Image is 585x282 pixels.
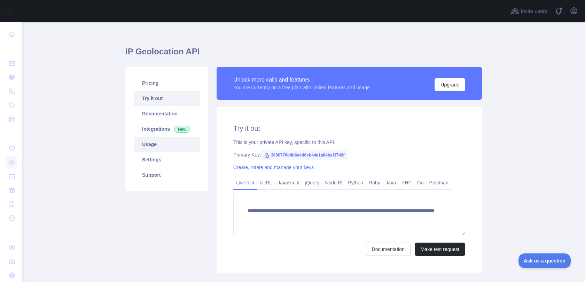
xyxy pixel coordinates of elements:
span: Invite users [521,7,547,15]
a: Pricing [134,75,200,91]
a: cURL [257,177,275,188]
button: Make test request [415,243,465,256]
span: 3600776d4b6e4d6eb44a1a84baf3749f [261,150,348,160]
a: Ruby [366,177,383,188]
div: ... [6,226,17,240]
a: Integrations New [134,121,200,137]
a: Go [414,177,427,188]
button: Invite users [509,6,549,17]
a: Postman [427,177,451,188]
h1: IP Geolocation API [125,46,482,63]
a: Usage [134,137,200,152]
button: Upgrade [435,78,465,91]
a: Java [383,177,399,188]
div: ... [6,127,17,141]
a: Create, rotate and manage your keys [233,165,314,170]
a: NodeJS [322,177,345,188]
iframe: Toggle Customer Support [518,253,571,268]
a: Settings [134,152,200,167]
a: Python [345,177,366,188]
a: Documentation [366,243,411,256]
a: Javascript [275,177,302,188]
a: Support [134,167,200,183]
div: This is your private API key, specific to this API. [233,139,465,146]
a: PHP [399,177,414,188]
h2: Try it out [233,123,465,133]
a: Documentation [134,106,200,121]
a: jQuery [302,177,322,188]
div: You are currently on a free plan with limited features and usage [233,84,370,91]
a: Try it out [134,91,200,106]
a: Live test [233,177,257,188]
span: New [174,126,190,133]
div: Unlock more calls and features [233,76,370,84]
div: ... [6,42,17,56]
div: Primary Key: [233,151,465,158]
